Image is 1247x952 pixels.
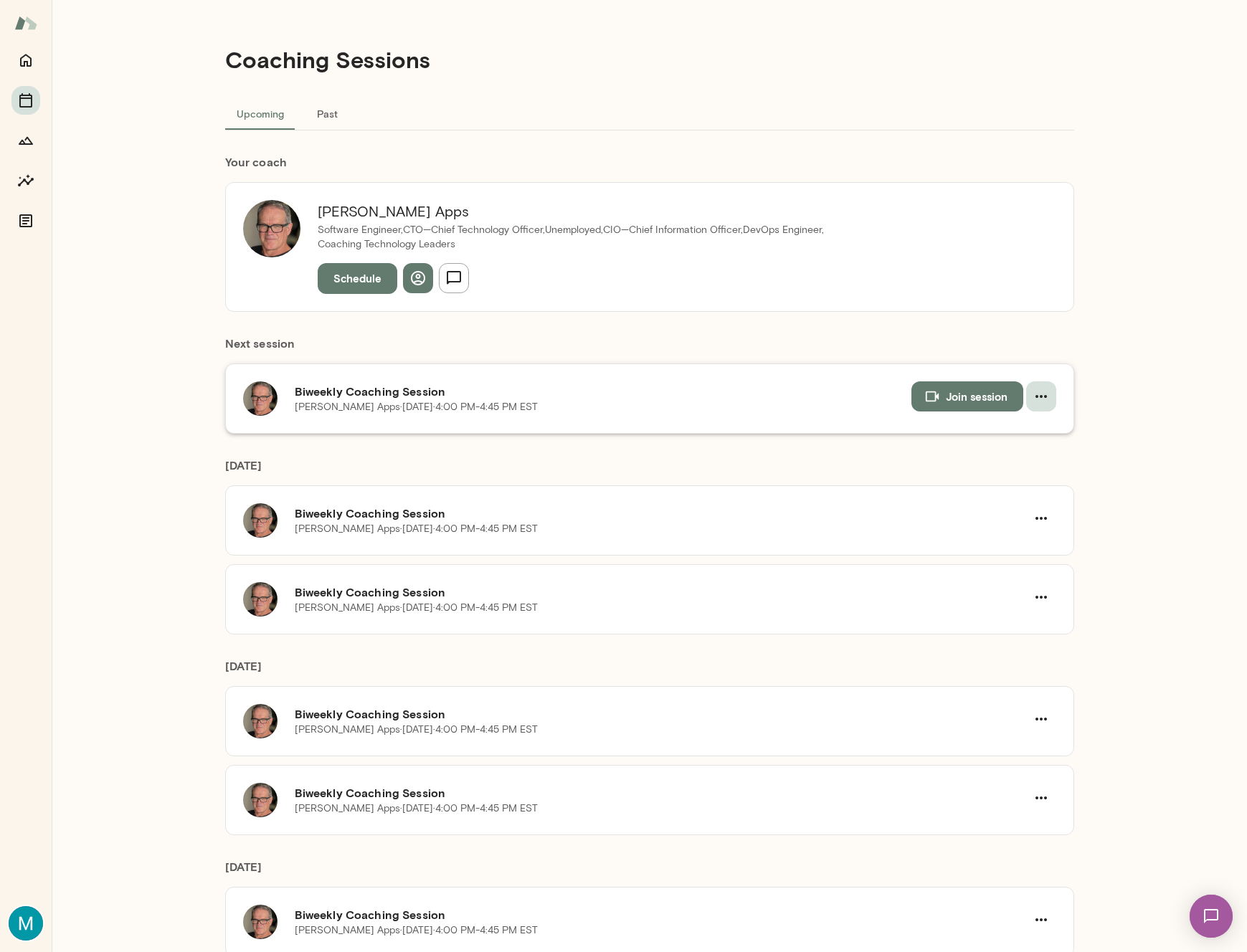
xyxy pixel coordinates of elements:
[295,906,1026,923] h6: Biweekly Coaching Session
[911,381,1023,411] button: Join session
[295,705,1026,723] h6: Biweekly Coaching Session
[318,237,824,252] p: Coaching Technology Leaders
[11,166,40,195] button: Insights
[403,263,433,293] button: View profile
[225,96,1074,130] div: basic tabs example
[11,46,40,75] button: Home
[295,801,538,816] p: [PERSON_NAME] Apps · [DATE] · 4:00 PM-4:45 PM EST
[318,223,824,237] p: Software Engineer,CTO—Chief Technology Officer,Unemployed,CIO—Chief Information Officer,DevOps En...
[14,9,37,37] img: Mento
[295,723,538,737] p: [PERSON_NAME] Apps · [DATE] · 4:00 PM-4:45 PM EST
[11,206,40,235] button: Documents
[225,96,295,130] button: Upcoming
[295,383,911,400] h6: Biweekly Coaching Session
[225,335,1074,363] h6: Next session
[295,96,360,130] button: Past
[295,923,538,938] p: [PERSON_NAME] Apps · [DATE] · 4:00 PM-4:45 PM EST
[295,784,1026,801] h6: Biweekly Coaching Session
[225,153,1074,171] h6: Your coach
[295,400,538,414] p: [PERSON_NAME] Apps · [DATE] · 4:00 PM-4:45 PM EST
[225,457,1074,485] h6: [DATE]
[243,200,300,257] img: Geoff Apps
[9,906,43,941] img: Max Miller
[225,858,1074,887] h6: [DATE]
[439,263,469,293] button: Send message
[225,657,1074,686] h6: [DATE]
[295,522,538,536] p: [PERSON_NAME] Apps · [DATE] · 4:00 PM-4:45 PM EST
[318,263,397,293] button: Schedule
[11,86,40,115] button: Sessions
[318,200,824,223] h6: [PERSON_NAME] Apps
[225,46,430,73] h4: Coaching Sessions
[295,584,1026,601] h6: Biweekly Coaching Session
[295,505,1026,522] h6: Biweekly Coaching Session
[295,601,538,615] p: [PERSON_NAME] Apps · [DATE] · 4:00 PM-4:45 PM EST
[11,126,40,155] button: Growth Plan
